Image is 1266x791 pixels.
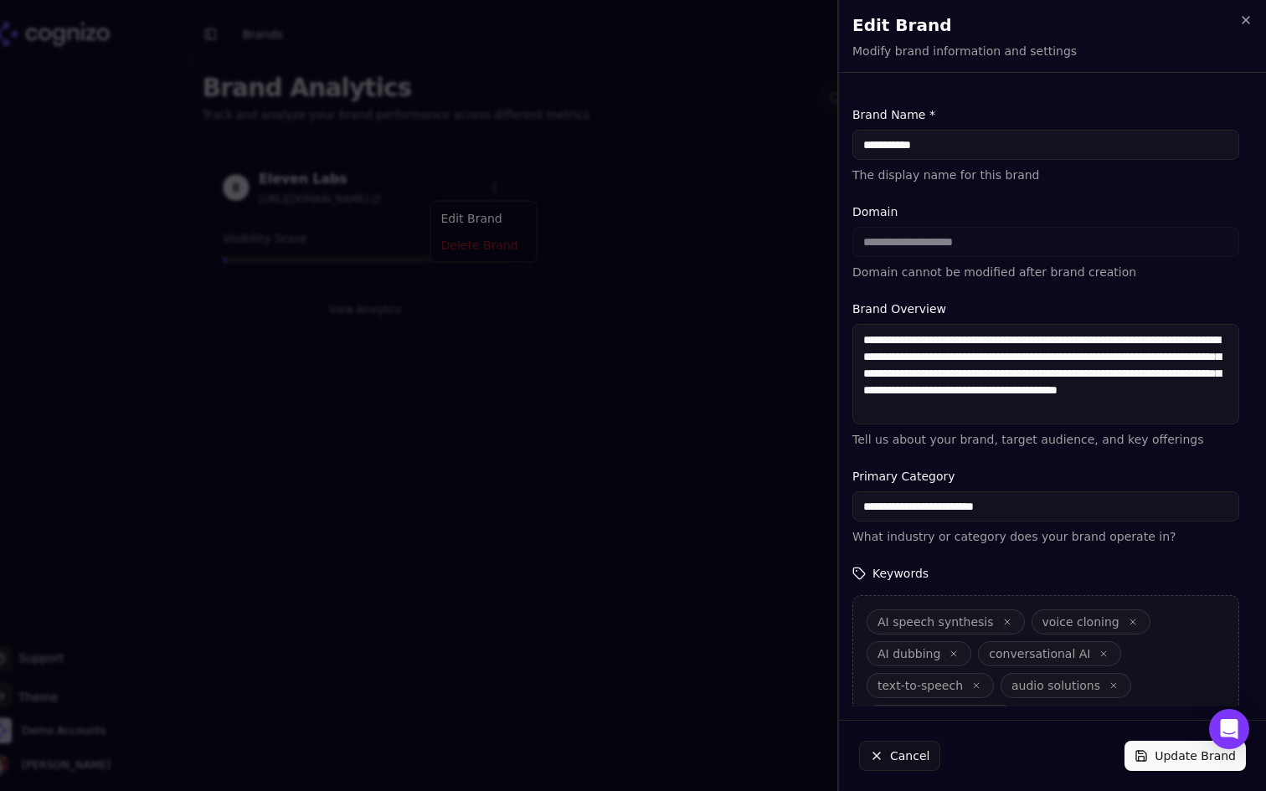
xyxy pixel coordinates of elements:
[1011,677,1100,694] span: audio solutions
[852,106,1239,123] label: Brand Name *
[852,565,1239,582] label: Keywords
[859,741,940,771] button: Cancel
[1124,741,1246,771] button: Update Brand
[877,677,963,694] span: text-to-speech
[852,468,1239,485] label: Primary Category
[877,645,940,662] span: AI dubbing
[852,300,1239,317] label: Brand Overview
[989,645,1090,662] span: conversational AI
[877,614,994,630] span: AI speech synthesis
[852,43,1077,59] p: Modify brand information and settings
[852,264,1239,280] p: Domain cannot be modified after brand creation
[852,431,1239,448] p: Tell us about your brand, target audience, and key offerings
[852,528,1239,545] p: What industry or category does your brand operate in?
[1042,614,1119,630] span: voice cloning
[852,167,1239,183] p: The display name for this brand
[852,203,1239,220] label: Domain
[852,13,1253,37] h2: Edit Brand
